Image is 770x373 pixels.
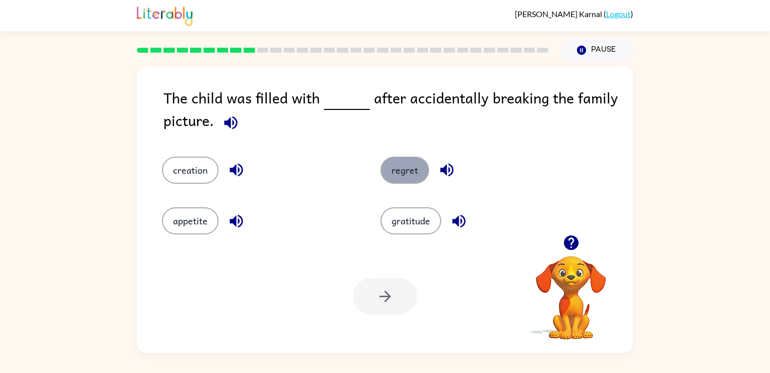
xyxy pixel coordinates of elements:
[515,9,604,19] span: [PERSON_NAME] Karnal
[380,207,441,234] button: gratitude
[560,39,633,62] button: Pause
[137,4,192,26] img: Literably
[515,9,633,19] div: ( )
[163,86,633,137] div: The child was filled with after accidentally breaking the family picture.
[162,207,219,234] button: appetite
[606,9,631,19] a: Logout
[521,240,621,341] video: Your browser must support playing .mp4 files to use Literably. Please try using another browser.
[162,157,219,184] button: creation
[380,157,429,184] button: regret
